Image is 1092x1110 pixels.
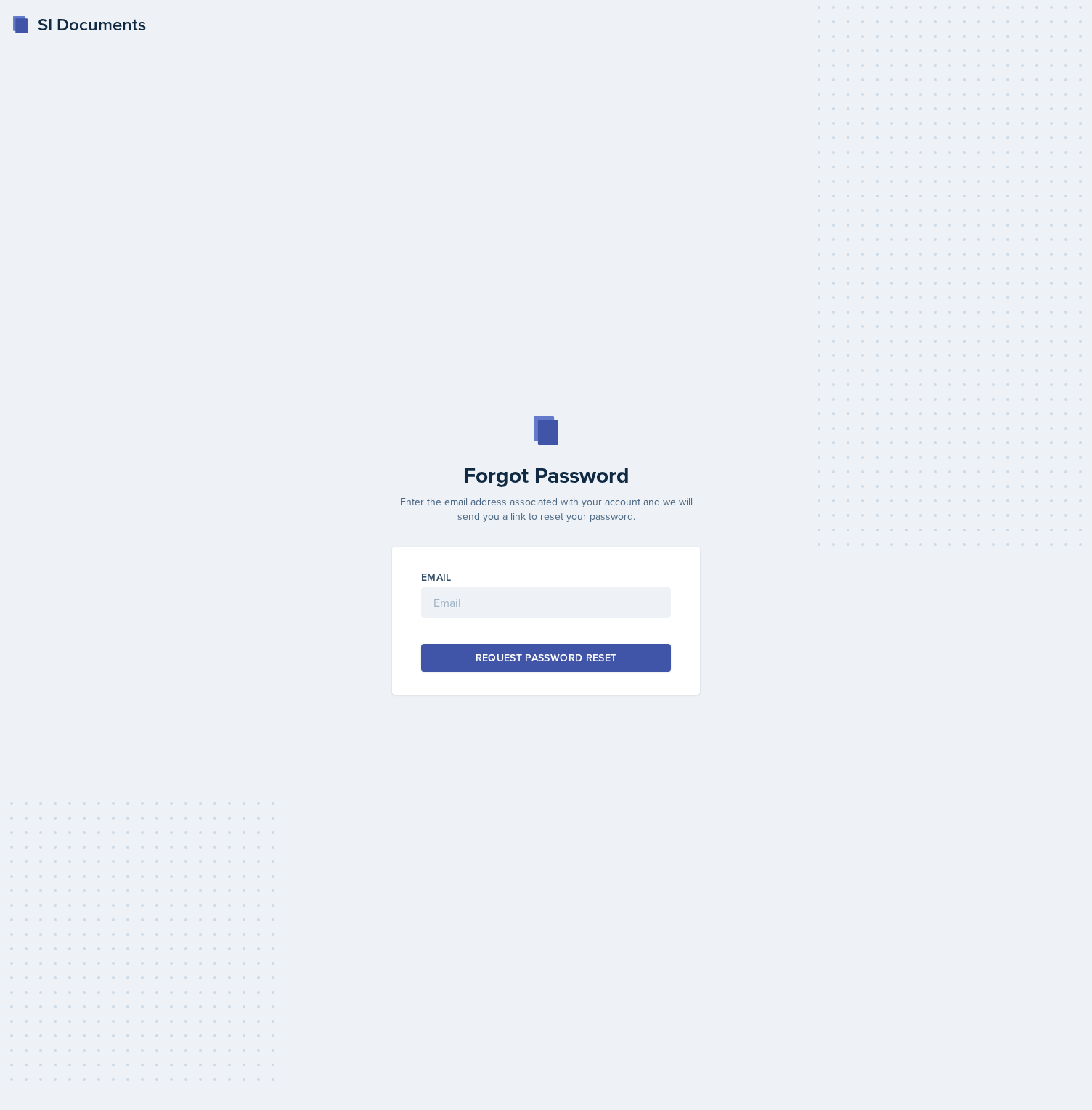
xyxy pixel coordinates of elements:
h2: Forgot Password [383,462,709,489]
label: Email [421,570,452,584]
input: Email [421,587,671,618]
button: Request Password Reset [421,644,671,672]
div: Request Password Reset [476,650,617,665]
p: Enter the email address associated with your account and we will send you a link to reset your pa... [383,494,709,523]
a: SI Documents [12,12,146,38]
